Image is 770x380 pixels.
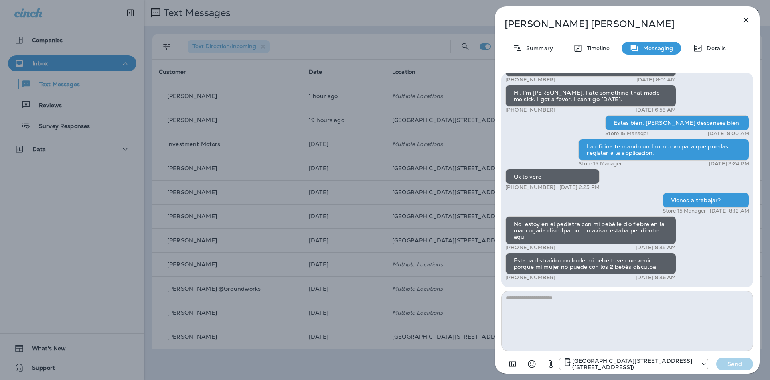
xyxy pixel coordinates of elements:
[703,45,726,51] p: Details
[505,274,555,281] p: [PHONE_NUMBER]
[710,208,749,214] p: [DATE] 8:12 AM
[605,130,648,137] p: Store 15 Manager
[505,18,723,30] p: [PERSON_NAME] [PERSON_NAME]
[636,77,676,83] p: [DATE] 8:01 AM
[572,358,697,370] p: [GEOGRAPHIC_DATA][STREET_ADDRESS] ([STREET_ADDRESS])
[505,356,521,372] button: Add in a premade template
[505,107,555,113] p: [PHONE_NUMBER]
[636,244,676,251] p: [DATE] 8:45 AM
[505,169,600,184] div: Ok lo veré
[605,115,749,130] div: Estas bien, [PERSON_NAME] descanses bien.
[578,161,622,167] p: Store 15 Manager
[636,107,676,113] p: [DATE] 6:53 AM
[663,208,706,214] p: Store 15 Manager
[522,45,553,51] p: Summary
[505,77,555,83] p: [PHONE_NUMBER]
[505,184,555,191] p: [PHONE_NUMBER]
[663,193,749,208] div: Vienes a trabajar?
[505,253,676,274] div: Estaba distraído con lo de mi bebé tuve que venir porque mi mujer no puede con los 2 bebés disculpa
[505,85,676,107] div: Hi, I'm [PERSON_NAME]. I ate something that made me sick. I got a fever. I can't go [DATE].
[505,244,555,251] p: [PHONE_NUMBER]
[636,274,676,281] p: [DATE] 8:46 AM
[559,184,600,191] p: [DATE] 2:25 PM
[559,358,708,370] div: +1 (402) 891-8464
[578,139,749,161] div: La oficina te mando un link nuevo para que puedas registar a la applicacion.
[708,130,749,137] p: [DATE] 8:00 AM
[583,45,610,51] p: Timeline
[709,161,749,167] p: [DATE] 2:24 PM
[505,216,676,244] div: No estoy en el pediatra con mi bebé le dio fiebre en la madrugada disculpa por no avisar estaba p...
[524,356,540,372] button: Select an emoji
[639,45,673,51] p: Messaging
